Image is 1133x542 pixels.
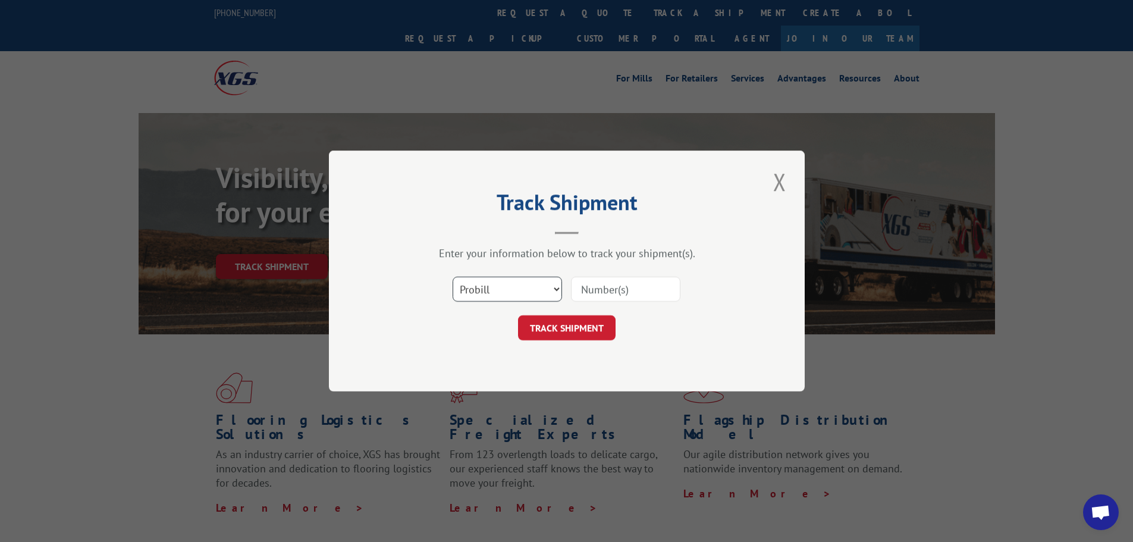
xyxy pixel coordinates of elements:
input: Number(s) [571,277,680,302]
button: Close modal [770,165,790,198]
div: Enter your information below to track your shipment(s). [388,246,745,260]
button: TRACK SHIPMENT [518,315,616,340]
a: Open chat [1083,494,1119,530]
h2: Track Shipment [388,194,745,217]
